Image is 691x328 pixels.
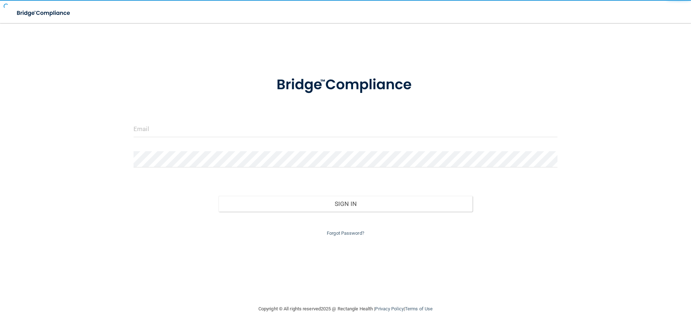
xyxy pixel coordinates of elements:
button: Sign In [218,196,473,212]
a: Privacy Policy [375,306,403,311]
img: bridge_compliance_login_screen.278c3ca4.svg [11,6,77,21]
div: Copyright © All rights reserved 2025 @ Rectangle Health | | [214,297,477,320]
img: bridge_compliance_login_screen.278c3ca4.svg [262,66,429,104]
input: Email [134,121,557,137]
a: Terms of Use [405,306,433,311]
a: Forgot Password? [327,230,364,236]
